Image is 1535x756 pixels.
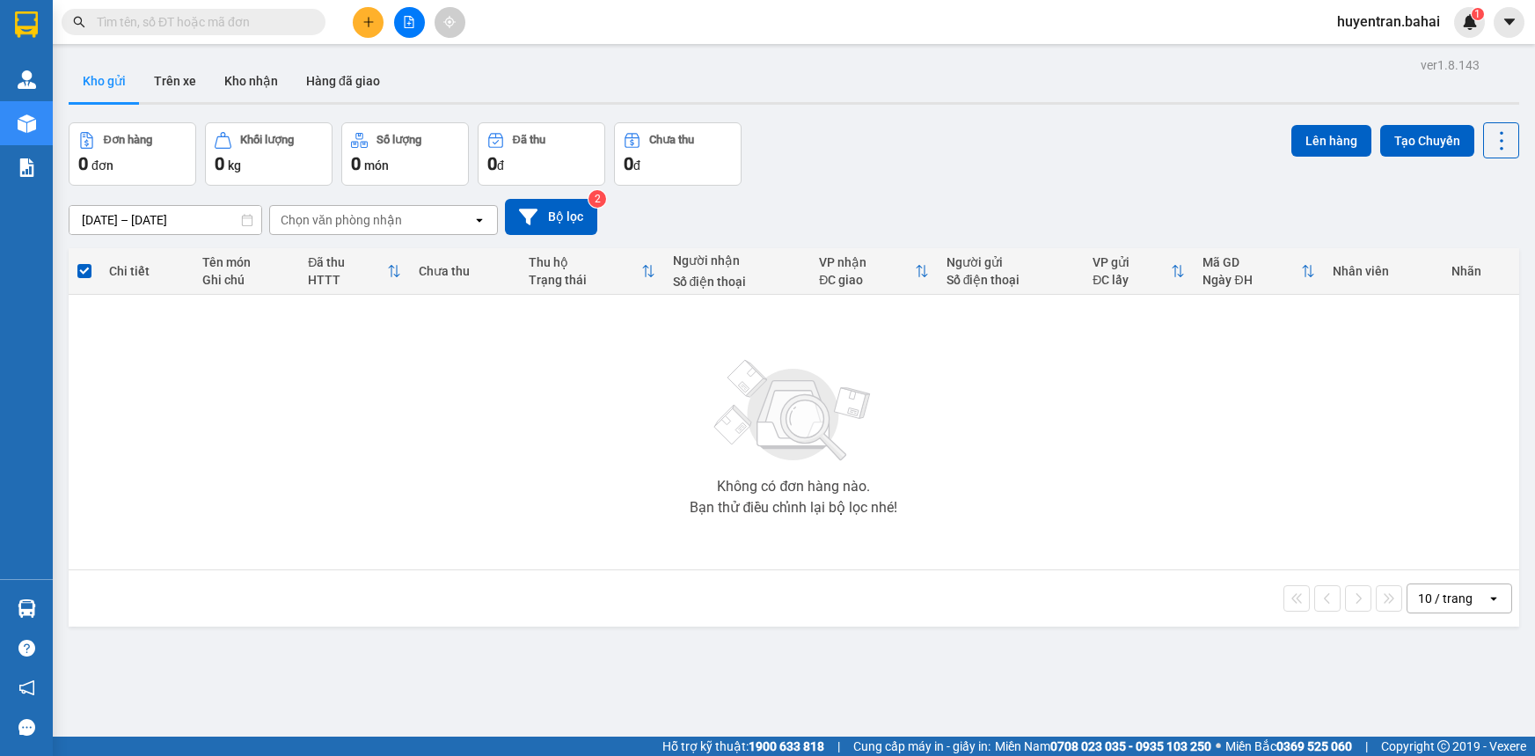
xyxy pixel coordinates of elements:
[853,737,990,756] span: Cung cấp máy in - giấy in:
[15,11,38,38] img: logo-vxr
[690,501,897,515] div: Bạn thử điều chỉnh lại bộ lọc nhé!
[649,134,694,146] div: Chưa thu
[717,480,870,494] div: Không có đơn hàng nào.
[376,134,421,146] div: Số lượng
[394,7,425,38] button: file-add
[403,16,415,28] span: file-add
[1451,264,1510,278] div: Nhãn
[513,134,545,146] div: Đã thu
[947,255,1076,269] div: Người gửi
[624,153,633,174] span: 0
[614,122,742,186] button: Chưa thu0đ
[1418,590,1473,607] div: 10 / trang
[497,158,504,172] span: đ
[1291,125,1371,157] button: Lên hàng
[673,275,802,289] div: Số điện thoại
[292,60,394,102] button: Hàng đã giao
[308,273,386,287] div: HTTT
[749,739,824,753] strong: 1900 633 818
[18,719,35,736] span: message
[69,122,196,186] button: Đơn hàng0đơn
[819,255,914,269] div: VP nhận
[1494,7,1524,38] button: caret-down
[819,273,914,287] div: ĐC giao
[505,199,597,235] button: Bộ lọc
[18,158,36,177] img: solution-icon
[1276,739,1352,753] strong: 0369 525 060
[351,153,361,174] span: 0
[202,273,290,287] div: Ghi chú
[364,158,389,172] span: món
[1472,8,1484,20] sup: 1
[1365,737,1368,756] span: |
[299,248,409,295] th: Toggle SortBy
[1225,737,1352,756] span: Miền Bắc
[520,248,664,295] th: Toggle SortBy
[69,60,140,102] button: Kho gửi
[705,349,881,473] img: svg+xml;base64,PHN2ZyBjbGFzcz0ibGlzdC1wbHVnX19zdmciIHhtbG5zPSJodHRwOi8vd3d3LnczLm9yZy8yMDAwL3N2Zy...
[308,255,386,269] div: Đã thu
[472,213,486,227] svg: open
[73,16,85,28] span: search
[202,255,290,269] div: Tên món
[673,253,802,268] div: Người nhận
[1333,264,1434,278] div: Nhân viên
[1380,125,1474,157] button: Tạo Chuyến
[1462,14,1478,30] img: icon-new-feature
[18,114,36,133] img: warehouse-icon
[18,70,36,89] img: warehouse-icon
[529,255,641,269] div: Thu hộ
[109,264,185,278] div: Chi tiết
[1323,11,1454,33] span: huyentran.bahai
[1050,739,1211,753] strong: 0708 023 035 - 0935 103 250
[1093,255,1171,269] div: VP gửi
[240,134,294,146] div: Khối lượng
[995,737,1211,756] span: Miền Nam
[18,679,35,696] span: notification
[18,640,35,657] span: question-circle
[18,599,36,618] img: warehouse-icon
[810,248,937,295] th: Toggle SortBy
[281,211,402,229] div: Chọn văn phòng nhận
[1202,273,1301,287] div: Ngày ĐH
[341,122,469,186] button: Số lượng0món
[69,206,261,234] input: Select a date range.
[1487,591,1501,606] svg: open
[362,16,375,28] span: plus
[1216,743,1221,750] span: ⚪️
[443,16,456,28] span: aim
[215,153,224,174] span: 0
[210,60,292,102] button: Kho nhận
[1084,248,1194,295] th: Toggle SortBy
[205,122,333,186] button: Khối lượng0kg
[662,737,824,756] span: Hỗ trợ kỹ thuật:
[97,12,304,32] input: Tìm tên, số ĐT hoặc mã đơn
[947,273,1076,287] div: Số điện thoại
[91,158,113,172] span: đơn
[487,153,497,174] span: 0
[1437,740,1450,752] span: copyright
[1421,55,1480,75] div: ver 1.8.143
[633,158,640,172] span: đ
[104,134,152,146] div: Đơn hàng
[353,7,384,38] button: plus
[588,190,606,208] sup: 2
[78,153,88,174] span: 0
[1093,273,1171,287] div: ĐC lấy
[435,7,465,38] button: aim
[140,60,210,102] button: Trên xe
[837,737,840,756] span: |
[478,122,605,186] button: Đã thu0đ
[1194,248,1324,295] th: Toggle SortBy
[228,158,241,172] span: kg
[419,264,511,278] div: Chưa thu
[1474,8,1480,20] span: 1
[1202,255,1301,269] div: Mã GD
[1502,14,1517,30] span: caret-down
[529,273,641,287] div: Trạng thái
